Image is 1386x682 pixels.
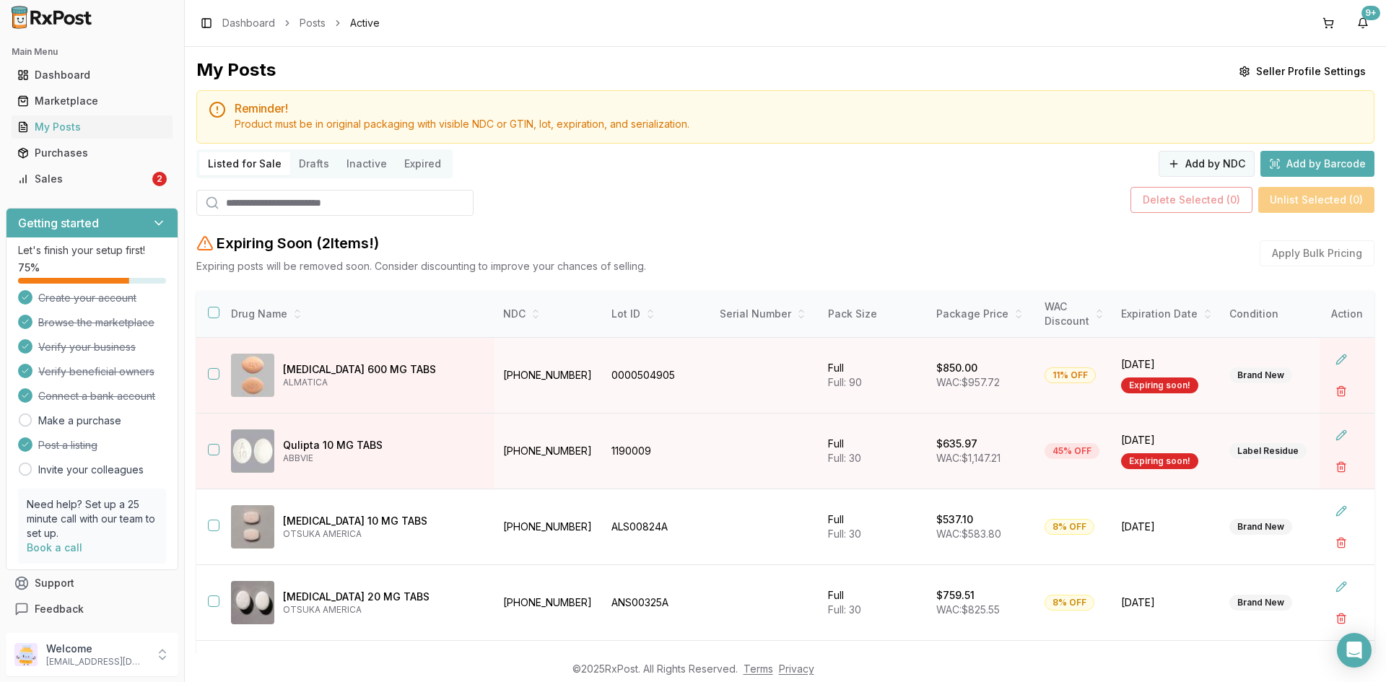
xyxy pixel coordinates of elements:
img: Abilify 10 MG TABS [231,505,274,548]
p: $635.97 [936,437,977,451]
td: ALS00824A [603,489,711,565]
p: Qulipta 10 MG TABS [283,438,483,453]
a: Posts [300,16,326,30]
button: Edit [1328,574,1354,600]
button: Add by Barcode [1260,151,1374,177]
a: Privacy [779,663,814,675]
a: Book a call [27,541,82,554]
td: Full [819,565,928,641]
h2: Expiring Soon ( 2 Item s !) [217,233,379,253]
div: 11% OFF [1045,367,1096,383]
span: WAC: $957.72 [936,376,1000,388]
button: Seller Profile Settings [1230,58,1374,84]
a: Sales2 [12,166,173,192]
span: Full: 30 [828,452,861,464]
a: Marketplace [12,88,173,114]
span: Full: 30 [828,603,861,616]
p: OTSUKA AMERICA [283,528,483,540]
span: Active [350,16,380,30]
td: [PHONE_NUMBER] [494,489,603,565]
div: Serial Number [720,307,811,321]
button: Delete [1328,378,1354,404]
div: WAC Discount [1045,300,1104,328]
img: Gralise 600 MG TABS [231,354,274,397]
img: RxPost Logo [6,6,98,29]
span: 75 % [18,261,40,275]
span: WAC: $825.55 [936,603,1000,616]
span: Verify beneficial owners [38,364,154,379]
button: Sales2 [6,167,178,191]
div: Drug Name [231,307,483,321]
button: Listed for Sale [199,152,290,175]
div: My Posts [196,58,276,84]
p: Let's finish your setup first! [18,243,166,258]
div: NDC [503,307,594,321]
div: My Posts [17,120,167,134]
img: User avatar [14,643,38,666]
a: Invite your colleagues [38,463,144,477]
a: Purchases [12,140,173,166]
button: Drafts [290,152,338,175]
div: Product must be in original packaging with visible NDC or GTIN, lot, expiration, and serialization. [235,117,1362,131]
p: Need help? Set up a 25 minute call with our team to set up. [27,497,157,541]
div: Expiration Date [1121,307,1212,321]
button: Delete [1328,454,1354,480]
p: [MEDICAL_DATA] 10 MG TABS [283,514,483,528]
div: Label Residue [1229,443,1307,459]
div: Open Intercom Messenger [1337,633,1372,668]
a: Dashboard [12,62,173,88]
button: Delete [1328,606,1354,631]
td: ANS00325A [603,565,711,641]
span: Full: 90 [828,376,862,388]
button: My Posts [6,115,178,139]
p: Expiring posts will be removed soon. Consider discounting to improve your chances of selling. [196,259,646,274]
span: [DATE] [1121,595,1212,610]
span: [DATE] [1121,520,1212,534]
h3: Getting started [18,214,99,232]
div: Sales [17,172,149,186]
div: 45% OFF [1045,443,1099,459]
span: Browse the marketplace [38,315,154,330]
div: Expiring soon! [1121,377,1198,393]
img: Qulipta 10 MG TABS [231,429,274,473]
p: $537.10 [936,512,973,527]
p: OTSUKA AMERICA [283,604,483,616]
button: Edit [1328,498,1354,524]
button: 9+ [1351,12,1374,35]
button: Edit [1328,422,1354,448]
p: [EMAIL_ADDRESS][DOMAIN_NAME] [46,656,147,668]
div: 2 [152,172,167,186]
div: 8% OFF [1045,519,1094,535]
div: Purchases [17,146,167,160]
p: ALMATICA [283,377,483,388]
h5: Reminder! [235,102,1362,114]
td: Full [819,489,928,565]
span: Create your account [38,291,136,305]
span: Verify your business [38,340,136,354]
button: Delete [1328,530,1354,556]
button: Support [6,570,178,596]
a: Terms [744,663,773,675]
td: 1190009 [603,414,711,489]
span: [DATE] [1121,433,1212,447]
th: Condition [1221,291,1329,338]
div: 9+ [1361,6,1380,20]
p: ABBVIE [283,453,483,464]
span: Feedback [35,602,84,616]
button: Purchases [6,141,178,165]
button: Dashboard [6,64,178,87]
img: Abilify 20 MG TABS [231,581,274,624]
th: Pack Size [819,291,928,338]
button: Feedback [6,596,178,622]
span: WAC: $1,147.21 [936,452,1001,464]
div: Brand New [1229,367,1292,383]
a: Make a purchase [38,414,121,428]
td: [PHONE_NUMBER] [494,414,603,489]
div: 8% OFF [1045,595,1094,611]
button: Add by NDC [1159,151,1255,177]
td: Full [819,338,928,414]
a: My Posts [12,114,173,140]
div: Package Price [936,307,1027,321]
th: Action [1320,291,1374,338]
button: Expired [396,152,450,175]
